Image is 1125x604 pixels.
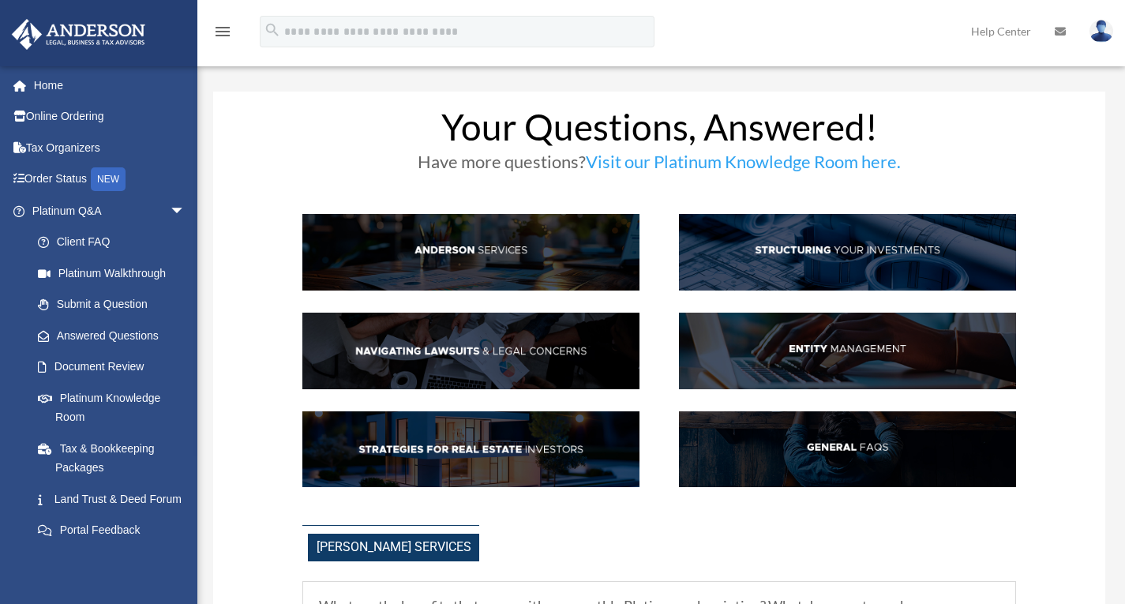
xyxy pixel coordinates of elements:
h3: Have more questions? [302,153,1016,178]
a: Submit a Question [22,289,209,321]
img: NavLaw_hdr [302,313,639,389]
a: Platinum Walkthrough [22,257,209,289]
a: Tax & Bookkeeping Packages [22,433,209,483]
a: Order StatusNEW [11,163,209,196]
a: Platinum Q&Aarrow_drop_down [11,195,209,227]
a: Digital Productsarrow_drop_down [11,546,209,577]
a: menu [213,28,232,41]
img: EntManag_hdr [679,313,1016,389]
i: menu [213,22,232,41]
img: StratsRE_hdr [302,411,639,488]
img: StructInv_hdr [679,214,1016,291]
span: arrow_drop_down [170,546,201,578]
a: Answered Questions [22,320,209,351]
a: Tax Organizers [11,132,209,163]
span: arrow_drop_down [170,195,201,227]
a: Document Review [22,351,209,383]
a: Home [11,69,209,101]
span: [PERSON_NAME] Services [308,534,479,561]
a: Land Trust & Deed Forum [22,483,209,515]
a: Client FAQ [22,227,201,258]
div: NEW [91,167,126,191]
img: AndServ_hdr [302,214,639,291]
a: Portal Feedback [22,515,209,546]
img: Anderson Advisors Platinum Portal [7,19,150,50]
a: Visit our Platinum Knowledge Room here. [586,151,901,180]
h1: Your Questions, Answered! [302,109,1016,153]
img: GenFAQ_hdr [679,411,1016,488]
i: search [264,21,281,39]
img: User Pic [1089,20,1113,43]
a: Platinum Knowledge Room [22,382,209,433]
a: Online Ordering [11,101,209,133]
